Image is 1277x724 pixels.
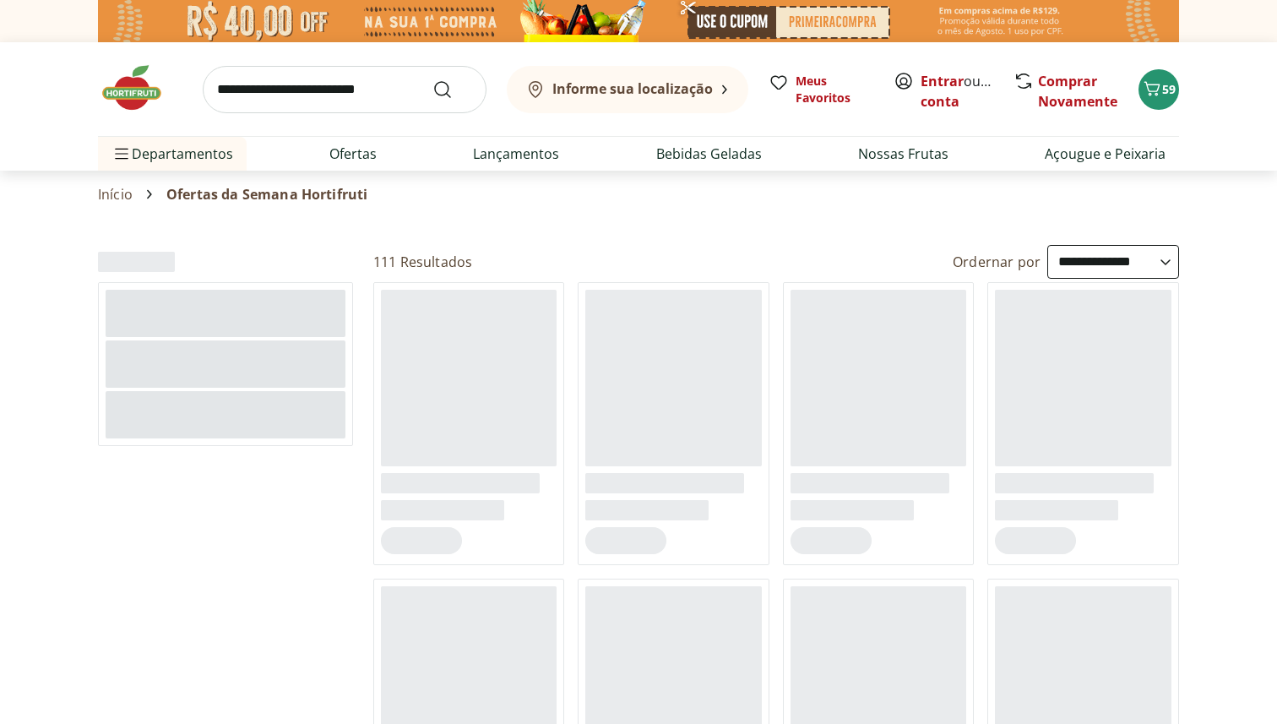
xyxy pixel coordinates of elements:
[1038,72,1117,111] a: Comprar Novamente
[111,133,233,174] span: Departamentos
[473,144,559,164] a: Lançamentos
[432,79,473,100] button: Submit Search
[953,253,1041,271] label: Ordernar por
[1162,81,1176,97] span: 59
[203,66,486,113] input: search
[329,144,377,164] a: Ofertas
[921,71,996,112] span: ou
[166,187,367,202] span: Ofertas da Semana Hortifruti
[796,73,873,106] span: Meus Favoritos
[507,66,748,113] button: Informe sua localização
[552,79,713,98] b: Informe sua localização
[1045,144,1166,164] a: Açougue e Peixaria
[769,73,873,106] a: Meus Favoritos
[1138,69,1179,110] button: Carrinho
[921,72,1013,111] a: Criar conta
[111,133,132,174] button: Menu
[921,72,964,90] a: Entrar
[373,253,472,271] h2: 111 Resultados
[98,63,182,113] img: Hortifruti
[656,144,762,164] a: Bebidas Geladas
[858,144,948,164] a: Nossas Frutas
[98,187,133,202] a: Início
